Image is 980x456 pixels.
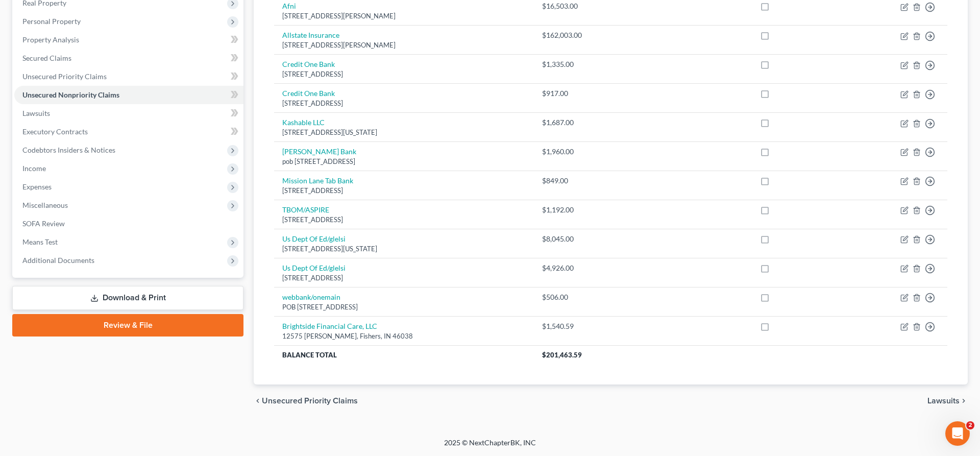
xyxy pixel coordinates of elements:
[282,89,335,98] a: Credit One Bank
[282,322,377,330] a: Brightside Financial Care, LLC
[282,244,526,254] div: [STREET_ADDRESS][US_STATE]
[282,40,526,50] div: [STREET_ADDRESS][PERSON_NAME]
[282,205,329,214] a: TBOM/ASPIRE
[22,127,88,136] span: Executory Contracts
[282,157,526,166] div: pob [STREET_ADDRESS]
[22,146,115,154] span: Codebtors Insiders & Notices
[22,72,107,81] span: Unsecured Priority Claims
[12,286,243,310] a: Download & Print
[542,263,625,273] div: $4,926.00
[542,234,625,244] div: $8,045.00
[16,334,24,343] button: Emoji picker
[282,128,526,137] div: [STREET_ADDRESS][US_STATE]
[16,189,96,196] div: [PERSON_NAME] • [DATE]
[22,237,58,246] span: Means Test
[14,214,243,233] a: SOFA Review
[199,438,781,456] div: 2025 © NextChapterBK, INC
[542,351,582,359] span: $201,463.59
[175,330,191,347] button: Send a message…
[50,13,122,23] p: Active in the last 15m
[22,219,65,228] span: SOFA Review
[50,5,116,13] h1: [PERSON_NAME]
[282,2,296,10] a: Afni
[254,397,358,405] button: chevron_left Unsecured Priority Claims
[282,176,353,185] a: Mission Lane Tab Bank
[14,49,243,67] a: Secured Claims
[9,313,195,330] textarea: Message…
[274,346,534,364] th: Balance Total
[179,4,198,22] div: Close
[22,256,94,265] span: Additional Documents
[48,334,57,342] button: Upload attachment
[22,164,46,173] span: Income
[542,1,625,11] div: $16,503.00
[8,80,196,210] div: Katie says…
[282,331,526,341] div: 12575 [PERSON_NAME], Fishers, IN 46038
[542,292,625,302] div: $506.00
[282,99,526,108] div: [STREET_ADDRESS]
[542,205,625,215] div: $1,192.00
[14,67,243,86] a: Unsecured Priority Claims
[282,31,339,39] a: Allstate Insurance
[262,397,358,405] span: Unsecured Priority Claims
[14,31,243,49] a: Property Analysis
[282,302,526,312] div: POB [STREET_ADDRESS]
[282,263,346,272] a: Us Dept Of Ed/glelsi
[945,421,970,446] iframe: Intercom live chat
[282,215,526,225] div: [STREET_ADDRESS]
[22,182,52,191] span: Expenses
[282,273,526,283] div: [STREET_ADDRESS]
[7,4,26,23] button: go back
[22,17,81,26] span: Personal Property
[16,87,145,105] b: 🚨ATTN: [GEOGRAPHIC_DATA] of [US_STATE]
[966,421,974,429] span: 2
[65,334,73,342] button: Start recording
[282,69,526,79] div: [STREET_ADDRESS]
[282,186,526,196] div: [STREET_ADDRESS]
[12,314,243,337] a: Review & File
[960,397,968,405] i: chevron_right
[160,4,179,23] button: Home
[542,321,625,331] div: $1,540.59
[14,86,243,104] a: Unsecured Nonpriority Claims
[14,104,243,123] a: Lawsuits
[22,35,79,44] span: Property Analysis
[282,293,340,301] a: webbank/onemain
[542,30,625,40] div: $162,003.00
[16,111,159,181] div: The court has added a new Credit Counseling Field that we need to update upon filing. Please remo...
[22,201,68,209] span: Miscellaneous
[14,123,243,141] a: Executory Contracts
[927,397,968,405] button: Lawsuits chevron_right
[542,117,625,128] div: $1,687.00
[282,60,335,68] a: Credit One Bank
[22,109,50,117] span: Lawsuits
[29,6,45,22] img: Profile image for Katie
[542,88,625,99] div: $917.00
[927,397,960,405] span: Lawsuits
[282,234,346,243] a: Us Dept Of Ed/glelsi
[542,59,625,69] div: $1,335.00
[22,90,119,99] span: Unsecured Nonpriority Claims
[542,147,625,157] div: $1,960.00
[32,334,40,342] button: Gif picker
[22,54,71,62] span: Secured Claims
[282,118,325,127] a: Kashable LLC
[542,176,625,186] div: $849.00
[282,147,356,156] a: [PERSON_NAME] Bank
[254,397,262,405] i: chevron_left
[8,80,167,187] div: 🚨ATTN: [GEOGRAPHIC_DATA] of [US_STATE]The court has added a new Credit Counseling Field that we n...
[282,11,526,21] div: [STREET_ADDRESS][PERSON_NAME]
